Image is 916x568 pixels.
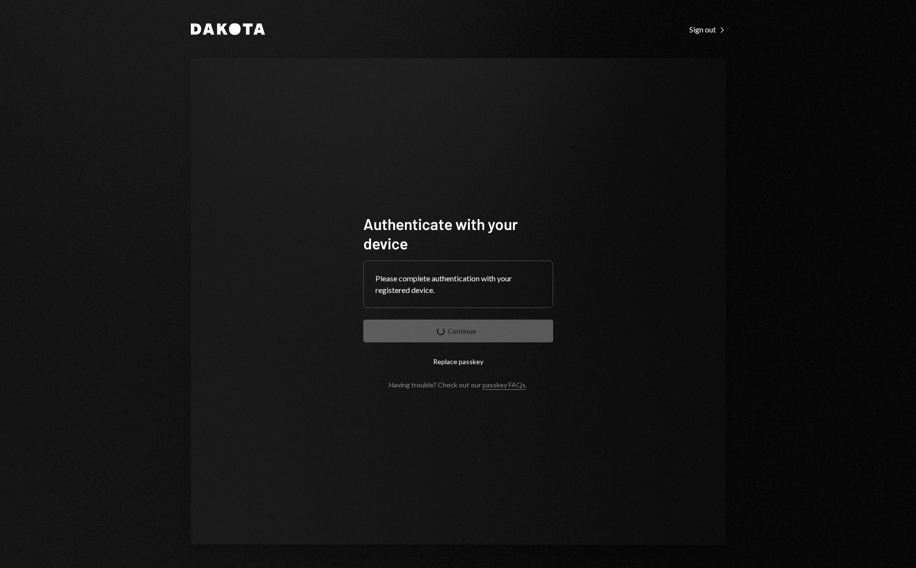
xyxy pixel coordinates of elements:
[363,350,553,373] button: Replace passkey
[689,25,726,34] div: Sign out
[389,381,527,389] div: Having trouble? Check out our .
[363,214,553,253] h1: Authenticate with your device
[689,24,726,34] a: Sign out
[375,273,541,296] div: Please complete authentication with your registered device.
[482,381,526,390] a: passkey FAQs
